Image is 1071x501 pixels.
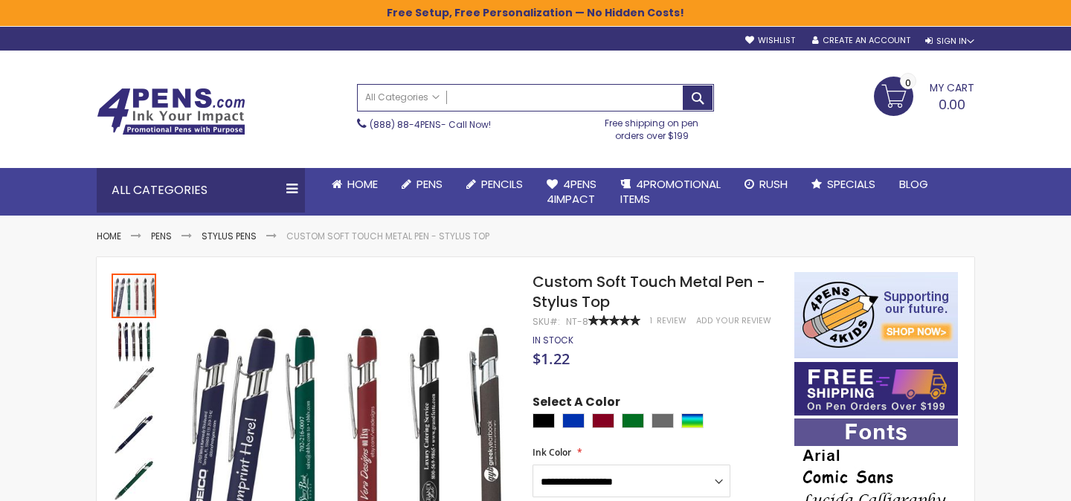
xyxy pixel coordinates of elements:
div: Blue [562,413,585,428]
a: 0.00 0 [874,77,974,114]
a: Stylus Pens [202,230,257,242]
div: Green [622,413,644,428]
strong: SKU [533,315,560,328]
a: Add Your Review [696,315,771,326]
span: Ink Color [533,446,571,459]
span: 0 [905,76,911,90]
img: Free shipping on orders over $199 [794,362,958,416]
a: Create an Account [812,35,910,46]
div: Custom Soft Touch Metal Pen - Stylus Top [112,272,158,318]
div: Black [533,413,555,428]
div: NT-8 [566,316,588,328]
div: Grey [652,413,674,428]
img: Custom Soft Touch Metal Pen - Stylus Top [112,320,156,364]
span: In stock [533,334,573,346]
a: Wishlist [745,35,795,46]
li: Custom Soft Touch Metal Pen - Stylus Top [286,230,489,242]
a: 4Pens4impact [535,168,608,216]
span: Rush [759,176,788,192]
span: Custom Soft Touch Metal Pen - Stylus Top [533,271,765,312]
a: Pens [151,230,172,242]
a: Rush [733,168,800,201]
div: Assorted [681,413,704,428]
a: 4PROMOTIONALITEMS [608,168,733,216]
a: (888) 88-4PENS [370,118,441,131]
span: Pens [416,176,443,192]
span: Pencils [481,176,523,192]
a: Pens [390,168,454,201]
div: Custom Soft Touch Metal Pen - Stylus Top [112,410,158,456]
a: All Categories [358,85,447,109]
div: Availability [533,334,573,346]
div: Custom Soft Touch Metal Pen - Stylus Top [112,364,158,410]
a: Blog [887,168,940,201]
span: 4Pens 4impact [547,176,596,207]
div: All Categories [97,168,305,213]
div: Sign In [925,36,974,47]
span: Select A Color [533,394,620,414]
div: Free shipping on pen orders over $199 [590,111,715,141]
span: 1 [650,315,652,326]
img: Custom Soft Touch Metal Pen - Stylus Top [112,412,156,456]
div: 100% [588,315,640,326]
span: 0.00 [939,95,965,114]
a: Specials [800,168,887,201]
a: 1 Review [650,315,689,326]
span: Home [347,176,378,192]
img: Custom Soft Touch Metal Pen - Stylus Top [112,366,156,410]
span: 4PROMOTIONAL ITEMS [620,176,721,207]
span: Specials [827,176,875,192]
span: All Categories [365,91,440,103]
a: Pencils [454,168,535,201]
a: Home [320,168,390,201]
span: Review [657,315,686,326]
img: 4Pens Custom Pens and Promotional Products [97,88,245,135]
div: Custom Soft Touch Metal Pen - Stylus Top [112,318,158,364]
span: Blog [899,176,928,192]
img: 4pens 4 kids [794,272,958,358]
div: Burgundy [592,413,614,428]
span: $1.22 [533,349,570,369]
a: Home [97,230,121,242]
span: - Call Now! [370,118,491,131]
